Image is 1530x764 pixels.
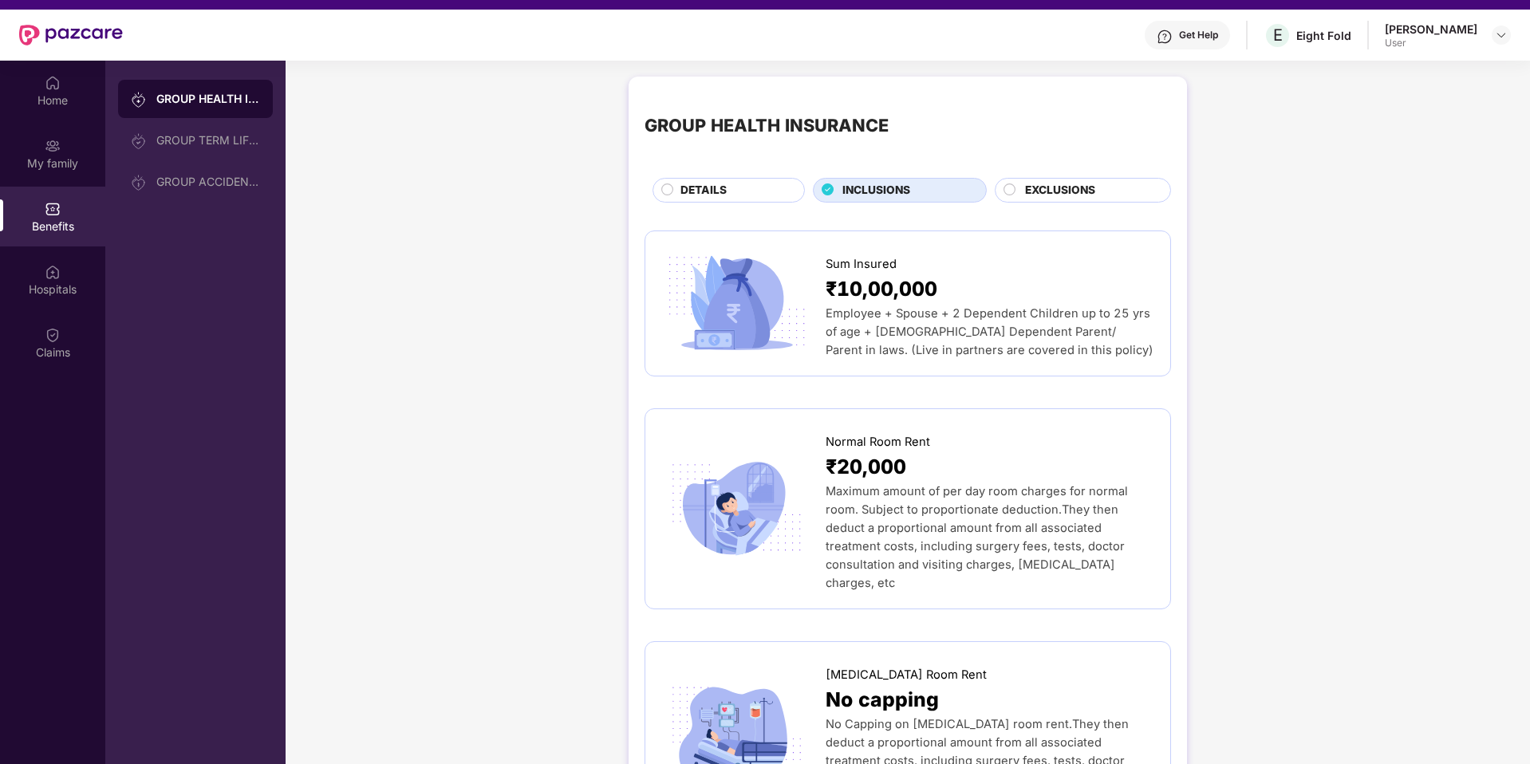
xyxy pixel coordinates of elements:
img: svg+xml;base64,PHN2ZyB3aWR0aD0iMjAiIGhlaWdodD0iMjAiIHZpZXdCb3g9IjAgMCAyMCAyMCIgZmlsbD0ibm9uZSIgeG... [131,133,147,149]
img: svg+xml;base64,PHN2ZyB3aWR0aD0iMjAiIGhlaWdodD0iMjAiIHZpZXdCb3g9IjAgMCAyMCAyMCIgZmlsbD0ibm9uZSIgeG... [131,92,147,108]
div: GROUP HEALTH INSURANCE [156,91,260,107]
span: Normal Room Rent [826,433,930,451]
span: No capping [826,684,939,715]
img: svg+xml;base64,PHN2ZyB3aWR0aD0iMjAiIGhlaWdodD0iMjAiIHZpZXdCb3g9IjAgMCAyMCAyMCIgZmlsbD0ibm9uZSIgeG... [131,175,147,191]
img: svg+xml;base64,PHN2ZyBpZD0iSGVscC0zMngzMiIgeG1sbnM9Imh0dHA6Ly93d3cudzMub3JnLzIwMDAvc3ZnIiB3aWR0aD... [1157,29,1173,45]
div: GROUP TERM LIFE INSURANCE [156,134,260,147]
span: Maximum amount of per day room charges for normal room. Subject to proportionate deduction.They t... [826,484,1128,590]
div: Eight Fold [1296,28,1351,43]
div: GROUP ACCIDENTAL INSURANCE [156,175,260,188]
img: New Pazcare Logo [19,25,123,45]
span: Employee + Spouse + 2 Dependent Children up to 25 yrs of age + [DEMOGRAPHIC_DATA] Dependent Paren... [826,306,1153,357]
span: ₹10,00,000 [826,274,937,305]
span: ₹20,000 [826,451,906,482]
img: svg+xml;base64,PHN2ZyBpZD0iQmVuZWZpdHMiIHhtbG5zPSJodHRwOi8vd3d3LnczLm9yZy8yMDAwL3N2ZyIgd2lkdGg9Ij... [45,201,61,217]
img: svg+xml;base64,PHN2ZyBpZD0iSG9tZSIgeG1sbnM9Imh0dHA6Ly93d3cudzMub3JnLzIwMDAvc3ZnIiB3aWR0aD0iMjAiIG... [45,75,61,91]
img: svg+xml;base64,PHN2ZyBpZD0iRHJvcGRvd24tMzJ4MzIiIHhtbG5zPSJodHRwOi8vd3d3LnczLm9yZy8yMDAwL3N2ZyIgd2... [1495,29,1508,41]
img: svg+xml;base64,PHN2ZyBpZD0iSG9zcGl0YWxzIiB4bWxucz0iaHR0cDovL3d3dy53My5vcmcvMjAwMC9zdmciIHdpZHRoPS... [45,264,61,280]
span: INCLUSIONS [842,182,910,199]
div: GROUP HEALTH INSURANCE [645,112,889,139]
span: [MEDICAL_DATA] Room Rent [826,666,987,684]
div: [PERSON_NAME] [1385,22,1477,37]
img: icon [661,250,812,356]
span: DETAILS [680,182,727,199]
span: EXCLUSIONS [1025,182,1095,199]
img: svg+xml;base64,PHN2ZyB3aWR0aD0iMjAiIGhlaWdodD0iMjAiIHZpZXdCb3g9IjAgMCAyMCAyMCIgZmlsbD0ibm9uZSIgeG... [45,138,61,154]
img: svg+xml;base64,PHN2ZyBpZD0iQ2xhaW0iIHhtbG5zPSJodHRwOi8vd3d3LnczLm9yZy8yMDAwL3N2ZyIgd2lkdGg9IjIwIi... [45,327,61,343]
div: User [1385,37,1477,49]
div: Get Help [1179,29,1218,41]
span: E [1273,26,1283,45]
img: icon [661,456,812,561]
span: Sum Insured [826,255,897,274]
